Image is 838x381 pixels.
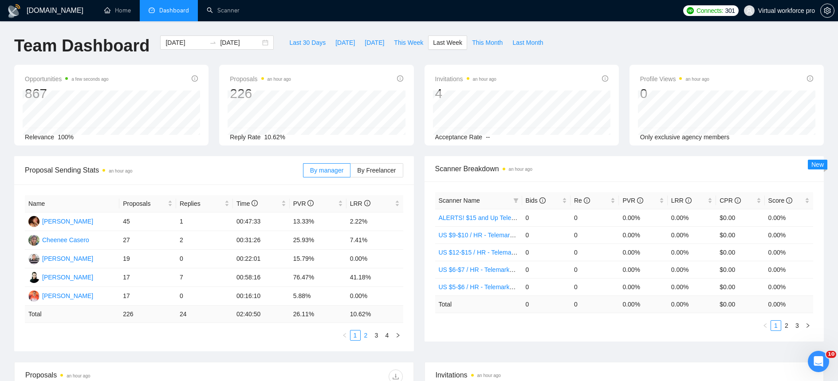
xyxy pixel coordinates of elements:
td: 0 [570,244,619,261]
time: an hour ago [685,77,709,82]
span: 100% [58,134,74,141]
td: Total [435,295,522,313]
a: 3 [372,330,382,340]
span: Time [236,200,258,207]
td: 7 [176,268,233,287]
span: filter [511,194,520,207]
span: download [389,373,402,380]
span: LRR [350,200,370,207]
span: Opportunities [25,74,109,84]
span: Reply Rate [230,134,260,141]
td: 41.18% [346,268,403,287]
a: US $9-$10 / HR - Telemarketing [439,232,527,239]
td: $0.00 [716,226,764,244]
a: US $5-$6 / HR - Telemarketing [439,283,523,291]
span: Last Week [433,38,462,47]
td: 0.00 % [765,295,813,313]
span: info-circle [602,75,608,82]
td: 0 [570,261,619,278]
a: searchScanner [207,7,240,14]
span: Last 30 Days [289,38,326,47]
span: PVR [293,200,314,207]
td: 226 [119,306,176,323]
td: 0.00% [619,209,667,226]
button: Last Month [508,35,548,50]
span: dashboard [149,7,155,13]
span: right [395,333,401,338]
th: Proposals [119,195,176,212]
span: Proposals [123,199,166,208]
li: 4 [382,330,393,341]
a: setting [820,7,834,14]
td: 0 [522,226,570,244]
li: 1 [350,330,361,341]
span: to [209,39,216,46]
td: $0.00 [716,244,764,261]
a: RM[PERSON_NAME] [28,255,93,262]
a: 1 [350,330,360,340]
span: 10.62% [264,134,285,141]
td: 17 [119,268,176,287]
td: $ 0.00 [716,295,764,313]
td: 0.00% [668,209,716,226]
th: Name [25,195,119,212]
span: info-circle [584,197,590,204]
span: info-circle [539,197,546,204]
span: By manager [310,167,343,174]
a: DE[PERSON_NAME] [28,292,93,299]
span: info-circle [685,197,692,204]
div: [PERSON_NAME] [42,254,93,263]
time: an hour ago [477,373,501,378]
td: 00:47:33 [233,212,290,231]
td: 02:40:50 [233,306,290,323]
span: This Month [472,38,503,47]
span: Proposal Sending Stats [25,165,303,176]
td: 45 [119,212,176,231]
span: Scanner Name [439,197,480,204]
li: 1 [771,320,781,331]
td: 7.41% [346,231,403,250]
td: 0.00% [668,226,716,244]
td: 27 [119,231,176,250]
span: 10 [826,351,836,358]
span: info-circle [807,75,813,82]
a: 2 [361,330,371,340]
div: Cheenee Casero [42,235,89,245]
td: 0.00% [619,244,667,261]
td: 17 [119,287,176,306]
td: 76.47% [290,268,346,287]
span: info-circle [735,197,741,204]
td: 15.79% [290,250,346,268]
td: 0 [522,295,570,313]
td: 00:31:26 [233,231,290,250]
td: 0.00% [668,278,716,295]
span: [DATE] [365,38,384,47]
img: logo [7,4,21,18]
span: right [805,323,810,328]
span: setting [821,7,834,14]
button: [DATE] [330,35,360,50]
td: $0.00 [716,209,764,226]
div: 867 [25,85,109,102]
span: left [763,323,768,328]
td: 0.00% [765,244,813,261]
td: 1 [176,212,233,231]
span: Proposals [230,74,291,84]
img: RM [28,253,39,264]
span: Score [768,197,792,204]
span: info-circle [307,200,314,206]
span: info-circle [192,75,198,82]
td: 0.00% [668,261,716,278]
td: 5.88% [290,287,346,306]
img: upwork-logo.png [687,7,694,14]
span: Only exclusive agency members [640,134,730,141]
div: [PERSON_NAME] [42,216,93,226]
td: 0.00% [765,261,813,278]
td: 2.22% [346,212,403,231]
span: Re [574,197,590,204]
span: Replies [180,199,223,208]
li: 3 [792,320,803,331]
button: Last Week [428,35,467,50]
span: LRR [671,197,692,204]
td: 0.00% [619,261,667,278]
